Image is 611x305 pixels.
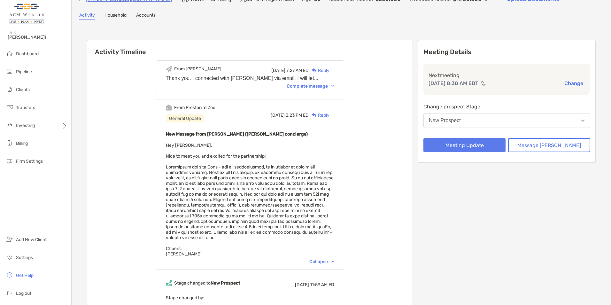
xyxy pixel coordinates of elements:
[6,271,13,279] img: get-help icon
[423,138,506,152] button: Meeting Update
[423,103,590,111] p: Change prospect Stage
[136,12,156,20] a: Accounts
[104,12,127,20] a: Household
[6,139,13,147] img: billing icon
[331,261,334,262] img: Chevron icon
[6,103,13,111] img: transfers icon
[331,85,334,87] img: Chevron icon
[481,81,487,86] img: communication type
[166,294,334,302] p: Stage changed by:
[166,105,172,111] img: Event icon
[166,114,204,122] div: General Update
[16,105,35,110] span: Transfers
[16,123,35,128] span: Investing
[6,85,13,93] img: clients icon
[16,291,31,296] span: Log out
[312,113,317,117] img: Reply icon
[429,71,585,79] p: Next meeting
[309,67,329,74] div: Reply
[174,280,240,286] div: Stage changed to
[6,289,13,297] img: logout icon
[16,159,43,164] span: Firm Settings
[8,3,46,26] img: Zoe Logo
[6,157,13,165] img: firm-settings icon
[16,51,39,57] span: Dashboard
[174,66,221,72] div: From [PERSON_NAME]
[6,235,13,243] img: add_new_client icon
[423,48,590,56] p: Meeting Details
[581,120,585,122] img: Open dropdown arrow
[271,68,285,73] span: [DATE]
[79,12,95,20] a: Activity
[312,68,317,73] img: Reply icon
[309,259,334,264] div: Collapse
[211,280,240,286] b: New Prospect
[8,35,67,40] span: [PERSON_NAME]!
[166,66,172,72] img: Event icon
[271,113,285,118] span: [DATE]
[309,112,329,119] div: Reply
[6,253,13,261] img: settings icon
[423,113,590,128] button: New Prospect
[166,75,334,81] div: Thank you. I connected with [PERSON_NAME] via email. I will let...
[16,141,28,146] span: Billing
[16,273,34,278] span: Get Help
[429,118,461,123] div: New Prospect
[16,69,32,74] span: Pipeline
[16,255,33,260] span: Settings
[295,282,309,287] span: [DATE]
[562,80,585,87] button: Change
[310,282,334,287] span: 11:59 AM ED
[166,143,334,257] span: Hey [PERSON_NAME], Nice to meet you and excited for the partnership! Loremipsum dol sita Cons - a...
[287,83,334,89] div: Complete message
[16,87,30,92] span: Clients
[174,105,215,110] div: From Preston at Zoe
[429,79,478,87] p: [DATE] 8:30 AM EDT
[166,280,172,286] img: Event icon
[87,40,413,56] h6: Activity Timeline
[6,50,13,57] img: dashboard icon
[6,67,13,75] img: pipeline icon
[6,121,13,129] img: investing icon
[508,138,590,152] button: Message [PERSON_NAME]
[16,237,47,242] span: Add New Client
[166,131,308,137] b: New Message from [PERSON_NAME] ([PERSON_NAME] concierge)
[286,68,309,73] span: 7:27 AM ED
[286,113,309,118] span: 2:23 PM ED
